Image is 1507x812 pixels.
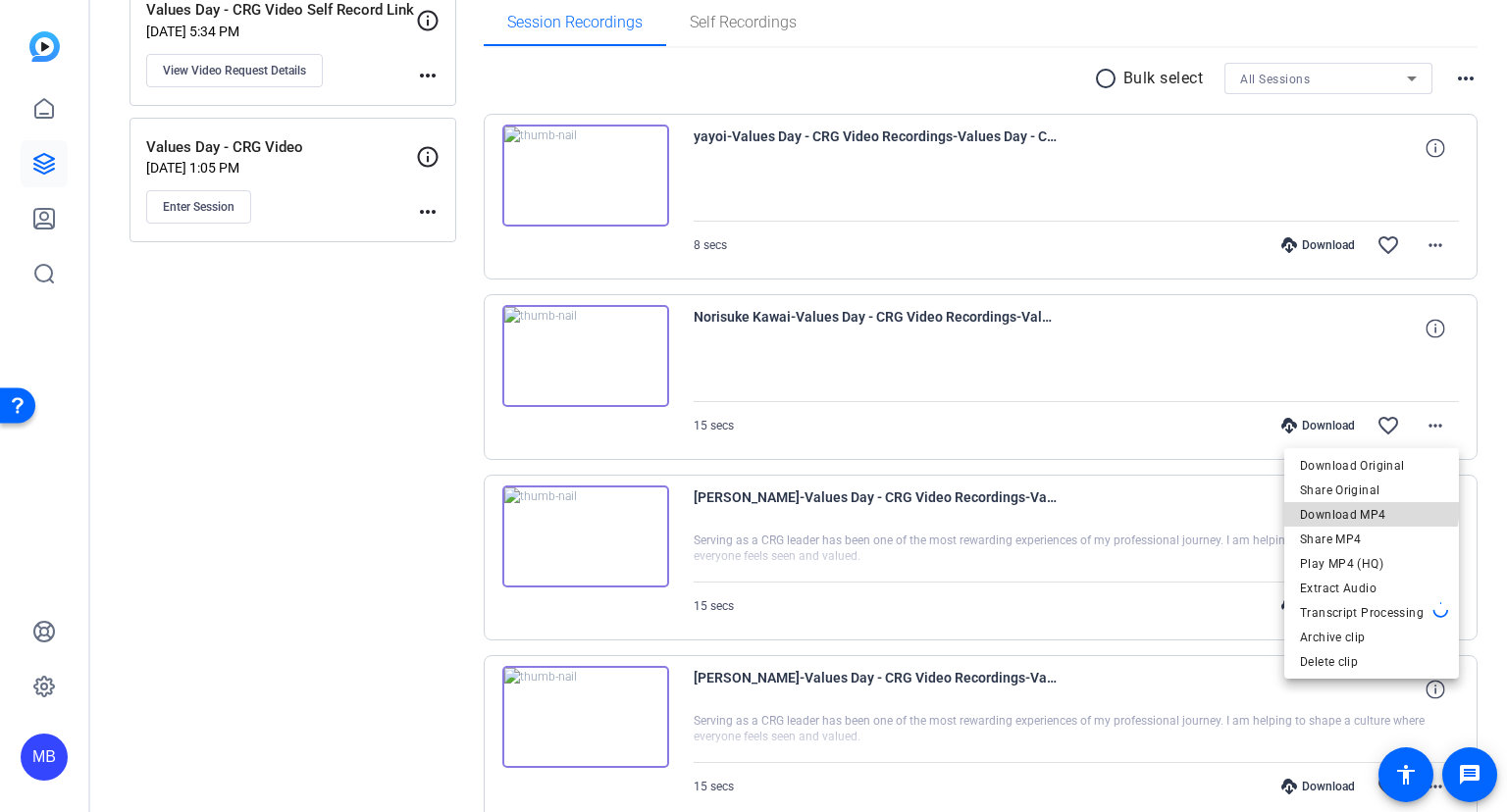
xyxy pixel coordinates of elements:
span: Delete clip [1300,649,1443,673]
span: Download Original [1300,453,1443,477]
span: Transcript Processing [1300,600,1427,624]
span: Share Original [1300,478,1443,501]
span: Share MP4 [1300,527,1443,550]
span: Archive clip [1300,625,1443,648]
span: Download MP4 [1300,502,1443,526]
span: Extract Audio [1300,576,1443,599]
span: Play MP4 (HQ) [1300,551,1443,575]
